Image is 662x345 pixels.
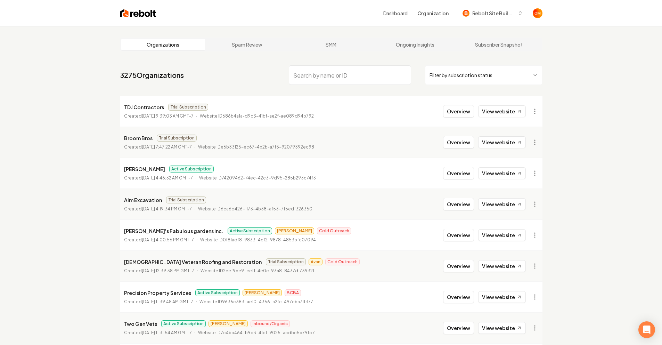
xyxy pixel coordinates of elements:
[168,104,208,111] span: Trial Subscription
[124,227,223,235] p: [PERSON_NAME]'s Fabulous gardens inc.
[443,136,474,149] button: Overview
[142,144,192,150] time: [DATE] 7:47:22 AM GMT-7
[457,39,541,50] a: Subscriber Snapshot
[533,8,542,18] img: Omar Molai
[443,105,474,118] button: Overview
[142,237,194,242] time: [DATE] 4:00:56 PM GMT-7
[124,320,157,328] p: Two Gen Vets
[478,229,526,241] a: View website
[124,329,192,336] p: Created
[199,298,313,305] p: Website ID 9636c383-ae10-4356-a2fc-497eba71f377
[142,175,193,180] time: [DATE] 4:46:32 AM GMT-7
[200,236,316,243] p: Website ID 0f81adf8-9833-4cf2-9878-4853bfc07094
[161,320,206,327] span: Active Subscription
[169,166,214,172] span: Active Subscription
[383,10,408,17] a: Dashboard
[443,260,474,272] button: Overview
[124,103,164,111] p: TDJ Contractors
[443,322,474,334] button: Overview
[266,258,306,265] span: Trial Subscription
[120,70,184,80] a: 3275Organizations
[201,267,314,274] p: Website ID 2eef9be9-cef1-4e0c-93a8-8437d1739321
[166,196,206,203] span: Trial Subscription
[285,289,301,296] span: BCBA
[198,206,312,212] p: Website ID 6ca6d426-1173-4b38-af53-7f5edf326350
[120,8,156,18] img: Rebolt Logo
[413,7,453,19] button: Organization
[472,10,515,17] span: Rebolt Site Builder
[443,167,474,179] button: Overview
[157,135,197,142] span: Trial Subscription
[198,144,314,151] p: Website ID e6b33125-ec67-4b2b-a7f5-92079392ec98
[443,291,474,303] button: Overview
[251,320,290,327] span: Inbound/Organic
[121,39,205,50] a: Organizations
[195,289,240,296] span: Active Subscription
[243,289,282,296] span: [PERSON_NAME]
[478,198,526,210] a: View website
[142,330,192,335] time: [DATE] 11:31:54 AM GMT-7
[142,299,193,304] time: [DATE] 11:39:48 AM GMT-7
[142,113,194,119] time: [DATE] 9:39:03 AM GMT-7
[124,298,193,305] p: Created
[309,258,322,265] span: Avan
[124,144,192,151] p: Created
[124,134,153,142] p: Broom Bros
[443,229,474,241] button: Overview
[124,258,262,266] p: [DEMOGRAPHIC_DATA] Veteran Roofing and Restoration
[478,136,526,148] a: View website
[478,322,526,334] a: View website
[209,320,248,327] span: [PERSON_NAME]
[124,267,194,274] p: Created
[533,8,542,18] button: Open user button
[198,329,315,336] p: Website ID 7c4bb464-b9c3-41c1-9025-acdbc5b79fd7
[373,39,457,50] a: Ongoing Insights
[275,227,314,234] span: [PERSON_NAME]
[325,258,360,265] span: Cold Outreach
[124,196,162,204] p: Aim Excavation
[289,39,373,50] a: SMM
[124,175,193,182] p: Created
[124,206,192,212] p: Created
[478,291,526,303] a: View website
[478,105,526,117] a: View website
[638,321,655,338] div: Open Intercom Messenger
[317,227,351,234] span: Cold Outreach
[200,113,314,120] p: Website ID 686b4a1a-d9c3-41bf-ae2f-ae089d94b792
[124,113,194,120] p: Created
[124,165,165,173] p: [PERSON_NAME]
[142,268,194,273] time: [DATE] 12:39:38 PM GMT-7
[124,289,191,297] p: Precision Property Services
[205,39,289,50] a: Spam Review
[443,198,474,210] button: Overview
[289,65,411,85] input: Search by name or ID
[199,175,316,182] p: Website ID 74209462-74ec-42c3-9d95-285b293c74f3
[142,206,192,211] time: [DATE] 4:19:34 PM GMT-7
[228,227,272,234] span: Active Subscription
[478,260,526,272] a: View website
[478,167,526,179] a: View website
[463,10,469,17] img: Rebolt Site Builder
[124,236,194,243] p: Created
